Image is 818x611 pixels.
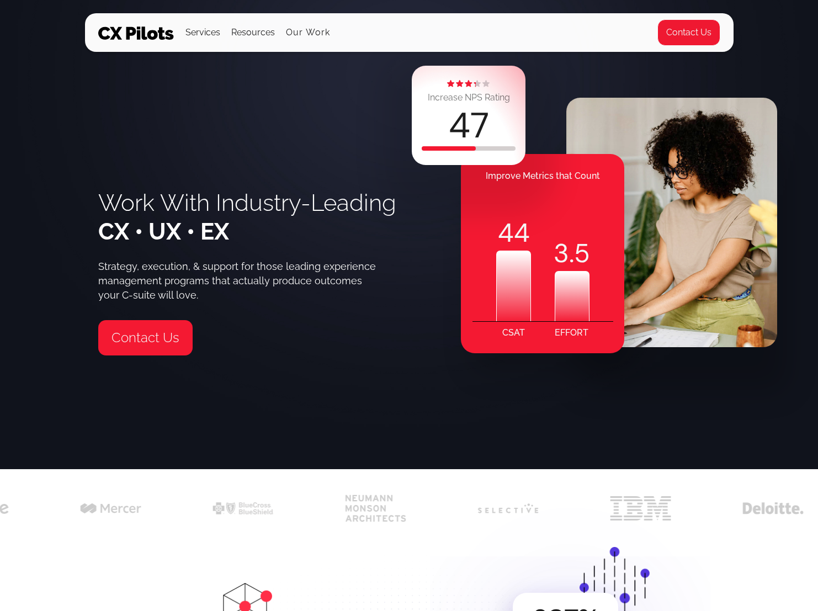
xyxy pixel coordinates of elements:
span: CX • UX • EX [98,218,229,245]
img: cx for mercer black logo [81,503,141,513]
img: cx for selective insurance logo [478,503,539,513]
div: EFFORT [555,322,588,344]
div: Resources [231,25,275,40]
h1: Work With Industry-Leading [98,189,396,246]
code: 3 [554,236,569,271]
div: . [555,236,589,271]
a: Contact Us [657,19,720,46]
a: Our Work [286,28,331,38]
img: cx for bcbs [213,502,274,514]
div: 47 [449,108,489,144]
img: cx for neumann monson architects black logo [346,494,406,522]
div: 44 [496,215,531,251]
img: cx for ibm logo [610,496,671,520]
div: Improve Metrics that Count [461,165,624,187]
div: Increase NPS Rating [428,90,510,105]
div: CSAT [502,322,525,344]
div: Strategy, execution, & support for those leading experience management programs that actually pro... [98,259,383,302]
a: Contact Us [98,320,193,355]
div: Resources [231,14,275,51]
div: Services [185,14,220,51]
div: Services [185,25,220,40]
img: cx for deloitte [743,502,804,514]
code: 5 [574,236,590,271]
